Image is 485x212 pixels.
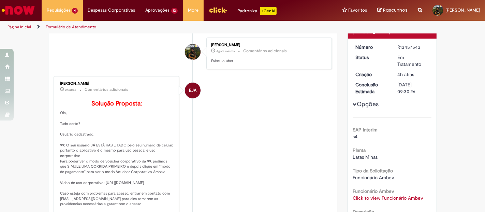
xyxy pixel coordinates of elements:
a: Formulário de Atendimento [46,24,96,30]
span: [PERSON_NAME] [445,7,480,13]
span: Requisições [47,7,71,14]
span: 2h atrás [65,88,76,92]
div: [DATE] 09:30:26 [397,81,429,95]
span: s4 [353,133,358,140]
span: Aprovações [146,7,170,14]
div: [PERSON_NAME] [60,82,174,86]
div: [PERSON_NAME] [211,43,325,47]
span: EJA [189,82,196,99]
span: 12 [171,8,178,14]
time: 28/08/2025 16:11:58 [216,49,235,53]
img: click_logo_yellow_360x200.png [209,5,227,15]
p: +GenAi [260,7,277,15]
div: Lorena Ferreira Avelar Costa [185,44,201,60]
img: ServiceNow [1,3,36,17]
b: Funcionário Ambev [353,188,395,194]
p: Faltou o uber [211,58,325,64]
span: 4h atrás [397,71,414,77]
div: Padroniza [237,7,277,15]
a: Rascunhos [377,7,408,14]
div: 28/08/2025 12:20:20 [397,71,429,78]
b: SAP Interim [353,127,378,133]
small: Comentários adicionais [85,87,128,93]
a: Página inicial [8,24,31,30]
time: 28/08/2025 14:41:32 [65,88,76,92]
ul: Trilhas de página [5,21,318,33]
dt: Número [351,44,393,51]
span: Favoritos [348,7,367,14]
dt: Criação [351,71,393,78]
div: R13457543 [397,44,429,51]
time: 28/08/2025 12:20:20 [397,71,414,77]
a: Click to view Funcionário Ambev [353,195,424,201]
span: Rascunhos [383,7,408,13]
span: Latas Minas [353,154,378,160]
dt: Conclusão Estimada [351,81,393,95]
div: Emilio Jose Andres Casado [185,83,201,98]
span: Agora mesmo [216,49,235,53]
small: Comentários adicionais [243,48,287,54]
div: Em Tratamento [397,54,429,68]
span: More [188,7,199,14]
span: Despesas Corporativas [88,7,135,14]
span: 4 [72,8,78,14]
b: Tipo da Solicitação [353,168,393,174]
dt: Status [351,54,393,61]
span: Funcionário Ambev [353,174,395,181]
b: Planta [353,147,366,153]
b: Solução Proposta: [91,100,142,108]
